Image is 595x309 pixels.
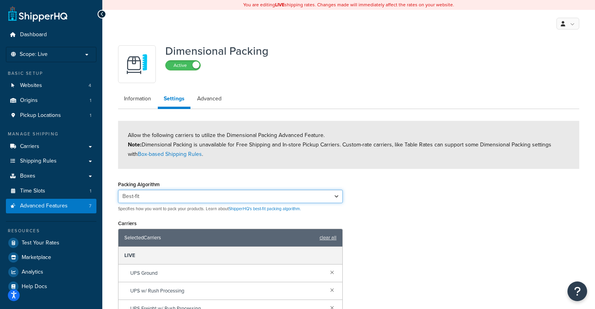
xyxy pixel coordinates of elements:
a: Shipping Rules [6,154,96,168]
a: Boxes [6,169,96,183]
span: Carriers [20,143,39,150]
a: Time Slots1 [6,184,96,198]
span: Advanced Features [20,203,68,209]
a: clear all [320,232,336,243]
span: Boxes [20,173,35,179]
span: 1 [90,112,91,119]
div: Manage Shipping [6,131,96,137]
a: Origins1 [6,93,96,108]
a: Websites4 [6,78,96,93]
li: Time Slots [6,184,96,198]
a: Analytics [6,265,96,279]
div: LIVE [118,247,342,265]
a: Pickup Locations1 [6,108,96,123]
label: Carriers [118,220,137,226]
b: LIVE [275,1,285,8]
span: 4 [89,82,91,89]
a: Marketplace [6,250,96,265]
span: Selected Carriers [124,232,161,243]
span: Shipping Rules [20,158,57,165]
a: Settings [158,91,190,109]
h1: Dimensional Packing [165,45,268,57]
span: Pickup Locations [20,112,61,119]
span: Dashboard [20,31,47,38]
a: Advanced [191,91,227,107]
a: Advanced Features7 [6,199,96,213]
a: Carriers [6,139,96,154]
a: Dashboard [6,28,96,42]
span: Time Slots [20,188,45,194]
strong: Note: [128,141,142,149]
label: Packing Algorithm [118,181,160,187]
span: Allow the following carriers to utilize the Dimensional Packing Advanced Feature. Dimensional Pac... [128,131,551,158]
span: Help Docs [22,283,47,290]
span: 1 [90,188,91,194]
a: Box-based Shipping Rules [138,150,202,158]
label: Active [166,61,200,70]
li: Origins [6,93,96,108]
span: UPS w/ Rush Processing [130,285,184,296]
span: Scope: Live [20,51,48,58]
div: Basic Setup [6,70,96,77]
span: Test Your Rates [22,240,59,246]
span: Websites [20,82,42,89]
a: ShipperHQ's best-fit packing algorithm. [229,205,301,212]
a: Information [118,91,157,107]
a: Help Docs [6,279,96,294]
div: Resources [6,228,96,234]
button: Open Resource Center [567,281,587,301]
span: 7 [89,203,91,209]
span: Marketplace [22,254,51,261]
span: Analytics [22,269,43,276]
p: Specifies how you want to pack your products. Learn about [118,206,343,212]
li: Advanced Features [6,199,96,213]
a: Test Your Rates [6,236,96,250]
span: UPS Ground [130,268,157,279]
li: Pickup Locations [6,108,96,123]
img: DTVBYsAAAAAASUVORK5CYII= [123,50,151,78]
li: Websites [6,78,96,93]
span: 1 [90,97,91,104]
span: Origins [20,97,38,104]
